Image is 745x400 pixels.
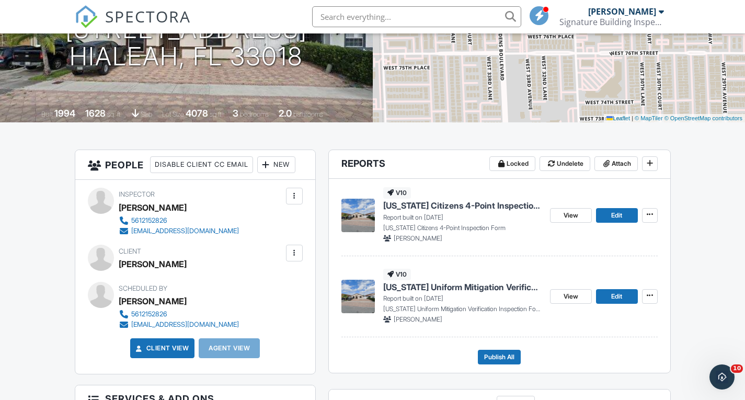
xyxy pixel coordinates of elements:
[279,108,292,119] div: 2.0
[119,256,187,272] div: [PERSON_NAME]
[150,156,253,173] div: Disable Client CC Email
[131,321,239,329] div: [EMAIL_ADDRESS][DOMAIN_NAME]
[632,115,633,121] span: |
[75,150,315,180] h3: People
[257,156,295,173] div: New
[606,115,630,121] a: Leaflet
[105,5,191,27] span: SPECTORA
[559,17,664,27] div: Signature Building Inspections
[119,319,239,330] a: [EMAIL_ADDRESS][DOMAIN_NAME]
[240,110,269,118] span: bedrooms
[162,110,184,118] span: Lot Size
[635,115,663,121] a: © MapTiler
[664,115,742,121] a: © OpenStreetMap contributors
[119,293,187,309] div: [PERSON_NAME]
[186,108,208,119] div: 4078
[41,110,53,118] span: Built
[731,364,743,373] span: 10
[65,16,307,71] h1: [STREET_ADDRESS] Hialeah, FL 33018
[119,190,155,198] span: Inspector
[75,14,191,36] a: SPECTORA
[131,216,167,225] div: 5612152826
[107,110,122,118] span: sq. ft.
[54,108,75,119] div: 1994
[134,343,189,353] a: Client View
[119,215,239,226] a: 5612152826
[141,110,152,118] span: slab
[119,247,141,255] span: Client
[119,226,239,236] a: [EMAIL_ADDRESS][DOMAIN_NAME]
[75,5,98,28] img: The Best Home Inspection Software - Spectora
[119,309,239,319] a: 5612152826
[293,110,323,118] span: bathrooms
[119,200,187,215] div: [PERSON_NAME]
[131,227,239,235] div: [EMAIL_ADDRESS][DOMAIN_NAME]
[131,310,167,318] div: 5612152826
[312,6,521,27] input: Search everything...
[233,108,238,119] div: 3
[588,6,656,17] div: [PERSON_NAME]
[85,108,106,119] div: 1628
[210,110,223,118] span: sq.ft.
[119,284,167,292] span: Scheduled By
[709,364,735,390] iframe: Intercom live chat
